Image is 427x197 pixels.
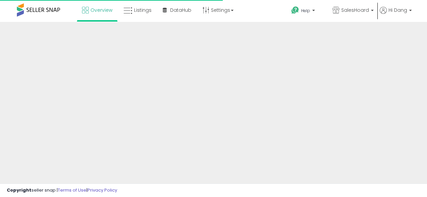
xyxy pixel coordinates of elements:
i: Get Help [291,6,299,14]
span: DataHub [170,7,191,13]
strong: Copyright [7,187,31,193]
span: SalesHoard [341,7,369,13]
a: Privacy Policy [87,187,117,193]
a: Terms of Use [58,187,86,193]
span: Listings [134,7,152,13]
div: seller snap | | [7,187,117,194]
span: Help [301,8,310,13]
span: Overview [90,7,112,13]
span: Hi Dang [389,7,407,13]
a: Help [286,1,326,22]
a: Hi Dang [380,7,412,22]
